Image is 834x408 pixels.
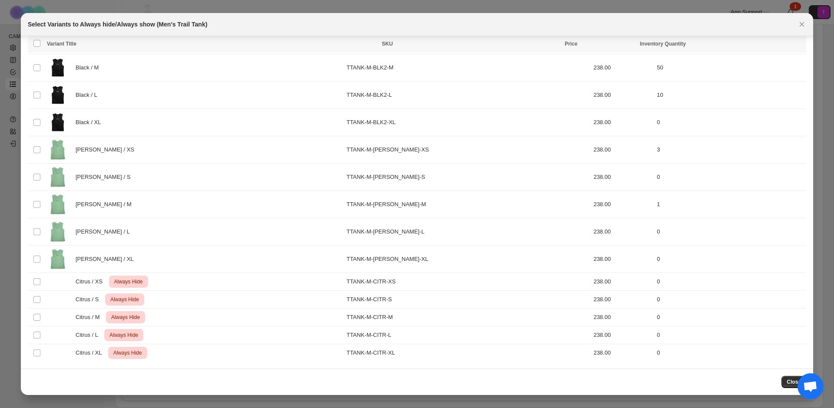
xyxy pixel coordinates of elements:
[591,309,654,326] td: 238.00
[109,294,141,305] span: Always Hide
[76,118,106,127] span: Black / XL
[781,376,806,388] button: Close
[76,173,135,181] span: [PERSON_NAME] / S
[591,291,654,309] td: 238.00
[112,348,144,358] span: Always Hide
[654,344,806,362] td: 0
[47,41,76,47] span: Variant Title
[591,82,654,109] td: 238.00
[76,227,134,236] span: [PERSON_NAME] / L
[640,41,686,47] span: Inventory Quantity
[344,326,591,344] td: TTANK-M-CITR-L
[344,82,591,109] td: TTANK-M-BLK2-L
[591,136,654,164] td: 238.00
[344,309,591,326] td: TTANK-M-CITR-M
[796,18,808,30] button: Close
[591,273,654,291] td: 238.00
[344,191,591,218] td: TTANK-M-[PERSON_NAME]-M
[47,57,69,79] img: mfront_b5b3abfe-19d1-43cb-a4f8-75b5af191917.jpg
[787,378,801,385] span: Close
[76,200,136,209] span: [PERSON_NAME] / M
[591,344,654,362] td: 238.00
[47,84,69,106] img: mfront_b5b3abfe-19d1-43cb-a4f8-75b5af191917.jpg
[76,277,107,286] span: Citrus / XS
[654,326,806,344] td: 0
[76,145,139,154] span: [PERSON_NAME] / XS
[344,109,591,136] td: TTANK-M-BLK2-XL
[344,273,591,291] td: TTANK-M-CITR-XS
[591,191,654,218] td: 238.00
[344,164,591,191] td: TTANK-M-[PERSON_NAME]-S
[654,291,806,309] td: 0
[47,221,69,243] img: M_front_d858677b-485b-4f06-a9b0-39aae1d59cd6.jpg
[28,20,207,29] h2: Select Variants to Always hide/Always show (Men's Trail Tank)
[654,82,806,109] td: 10
[565,41,577,47] span: Price
[654,109,806,136] td: 0
[344,54,591,82] td: TTANK-M-BLK2-M
[344,344,591,362] td: TTANK-M-CITR-XL
[47,248,69,270] img: M_front_d858677b-485b-4f06-a9b0-39aae1d59cd6.jpg
[344,136,591,164] td: TTANK-M-[PERSON_NAME]-XS
[47,112,69,133] img: mfront_b5b3abfe-19d1-43cb-a4f8-75b5af191917.jpg
[113,276,145,287] span: Always Hide
[654,218,806,246] td: 0
[654,273,806,291] td: 0
[76,255,138,263] span: [PERSON_NAME] / XL
[47,194,69,215] img: M_front_d858677b-485b-4f06-a9b0-39aae1d59cd6.jpg
[76,349,106,357] span: Citrus / XL
[382,41,393,47] span: SKU
[654,54,806,82] td: 50
[591,109,654,136] td: 238.00
[76,295,103,304] span: Citrus / S
[654,164,806,191] td: 0
[654,309,806,326] td: 0
[344,291,591,309] td: TTANK-M-CITR-S
[76,331,103,339] span: Citrus / L
[344,218,591,246] td: TTANK-M-[PERSON_NAME]-L
[654,136,806,164] td: 3
[591,246,654,273] td: 238.00
[344,246,591,273] td: TTANK-M-[PERSON_NAME]-XL
[76,313,104,322] span: Citrus / M
[591,218,654,246] td: 238.00
[591,164,654,191] td: 238.00
[654,191,806,218] td: 1
[591,54,654,82] td: 238.00
[47,139,69,161] img: M_front_d858677b-485b-4f06-a9b0-39aae1d59cd6.jpg
[47,166,69,188] img: M_front_d858677b-485b-4f06-a9b0-39aae1d59cd6.jpg
[654,246,806,273] td: 0
[76,63,103,72] span: Black / M
[76,91,102,99] span: Black / L
[108,330,140,340] span: Always Hide
[798,373,824,399] a: Open chat
[109,312,142,322] span: Always Hide
[591,326,654,344] td: 238.00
